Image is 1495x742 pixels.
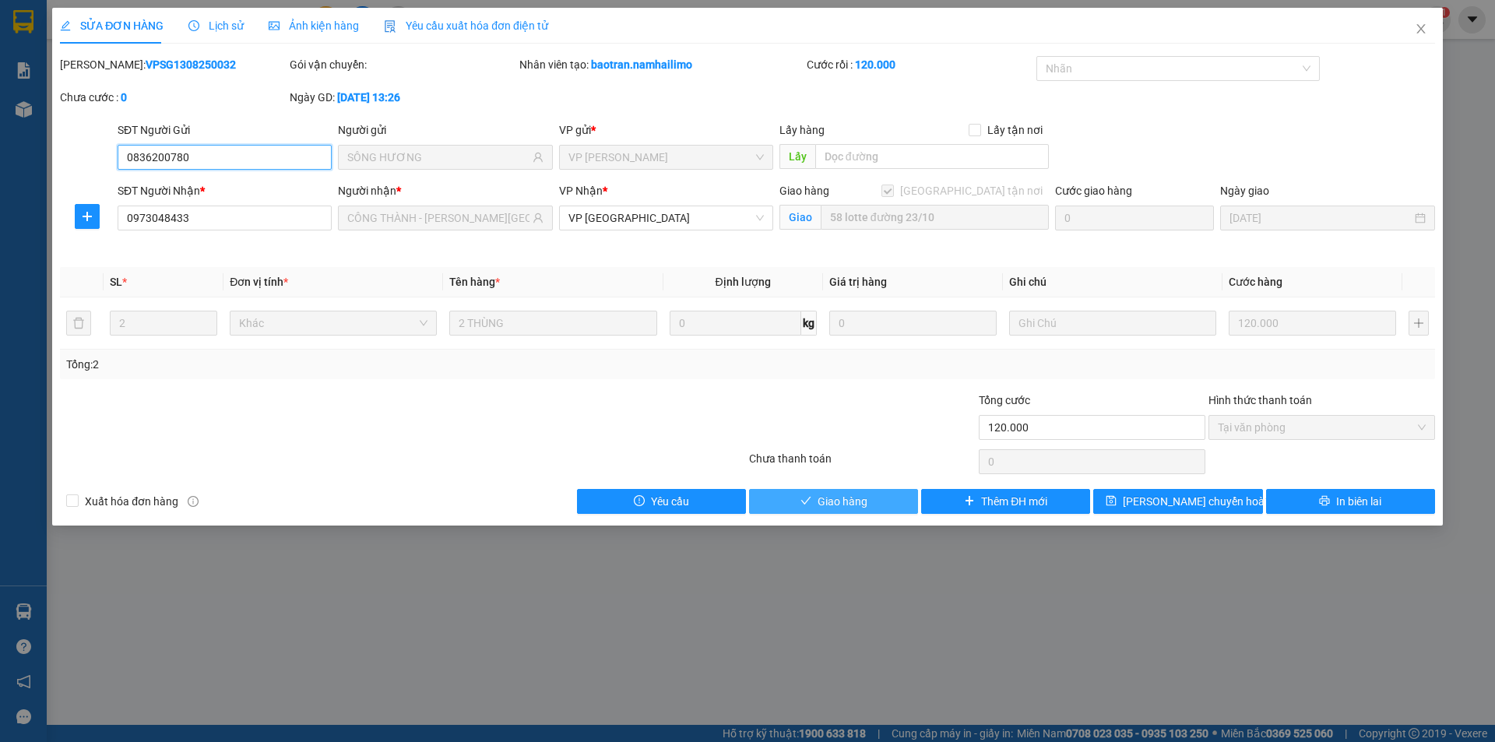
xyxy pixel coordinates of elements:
span: Lấy tận nơi [981,121,1049,139]
div: Chưa cước : [60,89,287,106]
div: SĐT Người Gửi [118,121,332,139]
button: delete [66,311,91,336]
span: Khác [239,311,427,335]
span: close [1415,23,1427,35]
input: 0 [1229,311,1396,336]
div: Người gửi [338,121,552,139]
span: In biên lai [1336,493,1381,510]
span: Giá trị hàng [829,276,887,288]
div: Tổng: 2 [66,356,577,373]
label: Ngày giao [1220,185,1269,197]
span: Đơn vị tính [230,276,288,288]
span: plus [964,495,975,508]
div: 0905039100 [13,69,171,91]
input: Tên người nhận [347,209,529,227]
span: Lịch sử [188,19,244,32]
button: plusThêm ĐH mới [921,489,1090,514]
span: [PERSON_NAME] chuyển hoàn [1123,493,1271,510]
span: info-circle [188,496,199,507]
span: picture [269,20,280,31]
span: Cước hàng [1229,276,1282,288]
span: SỬA ĐƠN HÀNG [60,19,164,32]
div: 0901903330 [182,51,360,72]
div: SĐT Người Nhận [118,182,332,199]
span: exclamation-circle [634,495,645,508]
div: Cước rồi : [807,56,1033,73]
b: baotran.namhailimo [591,58,692,71]
span: [GEOGRAPHIC_DATA] tận nơi [894,182,1049,199]
button: save[PERSON_NAME] chuyển hoàn [1093,489,1262,514]
img: icon [384,20,396,33]
span: VP Nha Trang [568,206,764,230]
div: [PERSON_NAME]: [60,56,287,73]
th: Ghi chú [1003,267,1222,297]
div: Người nhận [338,182,552,199]
b: VPSG1308250032 [146,58,236,71]
span: Lấy [779,144,815,169]
span: plus [76,210,99,223]
button: printerIn biên lai [1266,489,1435,514]
span: Giao hàng [779,185,829,197]
button: plus [75,204,100,229]
span: Ảnh kiện hàng [269,19,359,32]
input: 0 [829,311,997,336]
div: chị [PERSON_NAME] [182,32,360,51]
b: 0 [121,91,127,104]
span: Lấy hàng [779,124,825,136]
div: VP gửi [559,121,773,139]
div: Nhân viên tạo: [519,56,804,73]
span: Nhận: [182,15,220,31]
div: Gói vận chuyển: [290,56,516,73]
button: Close [1399,8,1443,51]
span: Yêu cầu [651,493,689,510]
span: clock-circle [188,20,199,31]
span: Giao [779,205,821,230]
input: VD: Bàn, Ghế [449,311,656,336]
span: Giao hàng [818,493,867,510]
input: Ghi Chú [1009,311,1216,336]
span: SL [110,276,122,288]
span: Thêm ĐH mới [981,493,1047,510]
button: plus [1409,311,1429,336]
span: kg [801,311,817,336]
div: VP Mũi Né [182,13,360,32]
input: Ngày giao [1229,209,1411,227]
label: Hình thức thanh toán [1208,394,1312,406]
span: 93 [PERSON_NAME] [182,72,360,127]
div: Chưa thanh toán [747,450,977,477]
span: VP Phạm Ngũ Lão [568,146,764,169]
span: Tên hàng [449,276,500,288]
b: [DATE] 13:26 [337,91,400,104]
span: Định lượng [716,276,771,288]
span: Yêu cầu xuất hóa đơn điện tử [384,19,548,32]
label: Cước giao hàng [1055,185,1132,197]
b: 120.000 [855,58,895,71]
div: VP [GEOGRAPHIC_DATA] [13,13,171,51]
span: DĐ: [182,81,205,97]
span: Tổng cước [979,394,1030,406]
span: VP Nhận [559,185,603,197]
span: check [800,495,811,508]
button: checkGiao hàng [749,489,918,514]
input: Cước giao hàng [1055,206,1214,230]
span: printer [1319,495,1330,508]
input: Giao tận nơi [821,205,1049,230]
span: Tại văn phòng [1218,416,1426,439]
input: Dọc đường [815,144,1049,169]
input: Tên người gửi [347,149,529,166]
button: exclamation-circleYêu cầu [577,489,746,514]
span: user [533,152,543,163]
div: NGUYÊN [13,51,171,69]
span: Gửi: [13,15,37,31]
div: Ngày GD: [290,89,516,106]
span: edit [60,20,71,31]
span: user [533,213,543,223]
span: save [1106,495,1117,508]
span: Xuất hóa đơn hàng [79,493,185,510]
